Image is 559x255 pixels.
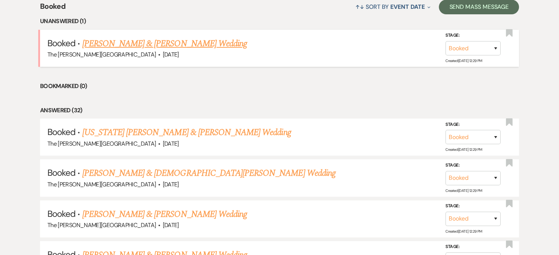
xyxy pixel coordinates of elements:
span: [DATE] [163,181,179,188]
label: Stage: [445,121,501,129]
label: Stage: [445,32,501,40]
a: [PERSON_NAME] & [PERSON_NAME] Wedding [82,208,247,221]
a: [US_STATE] [PERSON_NAME] & [PERSON_NAME] Wedding [82,126,291,139]
span: Booked [47,208,75,219]
span: Created: [DATE] 12:29 PM [445,188,482,193]
label: Stage: [445,202,501,210]
span: Booked [47,126,75,138]
span: Created: [DATE] 12:29 PM [445,147,482,152]
span: Created: [DATE] 12:29 PM [445,229,482,234]
span: The [PERSON_NAME][GEOGRAPHIC_DATA] [47,221,156,229]
li: Unanswered (1) [40,17,519,26]
li: Answered (32) [40,106,519,115]
span: The [PERSON_NAME][GEOGRAPHIC_DATA] [47,140,156,147]
span: [DATE] [163,140,179,147]
span: Booked [47,37,75,49]
span: The [PERSON_NAME][GEOGRAPHIC_DATA] [47,181,156,188]
span: [DATE] [163,51,179,58]
label: Stage: [445,161,501,170]
a: [PERSON_NAME] & [DEMOGRAPHIC_DATA][PERSON_NAME] Wedding [82,167,336,180]
span: [DATE] [163,221,179,229]
span: Event Date [390,3,424,11]
a: [PERSON_NAME] & [PERSON_NAME] Wedding [82,37,247,50]
span: Booked [47,167,75,178]
span: Created: [DATE] 12:29 PM [445,58,482,63]
span: The [PERSON_NAME][GEOGRAPHIC_DATA] [47,51,156,58]
span: ↑↓ [355,3,364,11]
label: Stage: [445,243,501,251]
li: Bookmarked (0) [40,81,519,91]
span: Booked [40,1,65,17]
